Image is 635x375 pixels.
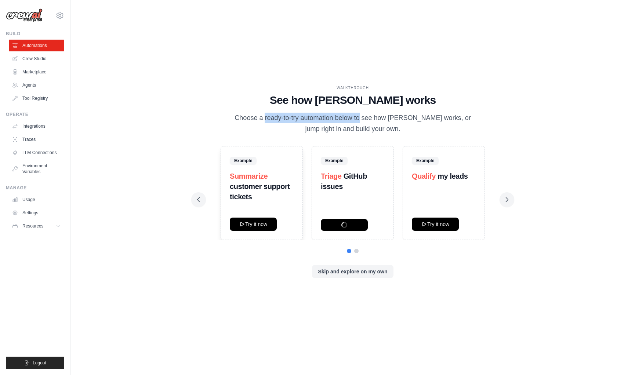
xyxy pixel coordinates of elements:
[197,94,508,107] h1: See how [PERSON_NAME] works
[321,172,342,180] span: Triage
[197,85,508,91] div: WALKTHROUGH
[438,172,468,180] strong: my leads
[230,172,268,180] span: Summarize
[9,66,64,78] a: Marketplace
[230,157,257,165] span: Example
[6,8,43,22] img: Logo
[9,207,64,219] a: Settings
[6,31,64,37] div: Build
[9,220,64,232] button: Resources
[321,172,367,190] strong: GitHub issues
[230,182,290,201] strong: customer support tickets
[9,79,64,91] a: Agents
[6,357,64,369] button: Logout
[412,218,459,231] button: Try it now
[230,218,277,231] button: Try it now
[229,113,476,134] p: Choose a ready-to-try automation below to see how [PERSON_NAME] works, or jump right in and build...
[33,360,46,366] span: Logout
[9,134,64,145] a: Traces
[598,340,635,375] iframe: Chat Widget
[312,265,393,278] button: Skip and explore on my own
[9,92,64,104] a: Tool Registry
[321,157,348,165] span: Example
[9,160,64,178] a: Environment Variables
[9,53,64,65] a: Crew Studio
[6,112,64,117] div: Operate
[6,185,64,191] div: Manage
[22,223,43,229] span: Resources
[9,120,64,132] a: Integrations
[412,157,439,165] span: Example
[9,194,64,205] a: Usage
[9,40,64,51] a: Automations
[9,147,64,159] a: LLM Connections
[412,172,436,180] span: Qualify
